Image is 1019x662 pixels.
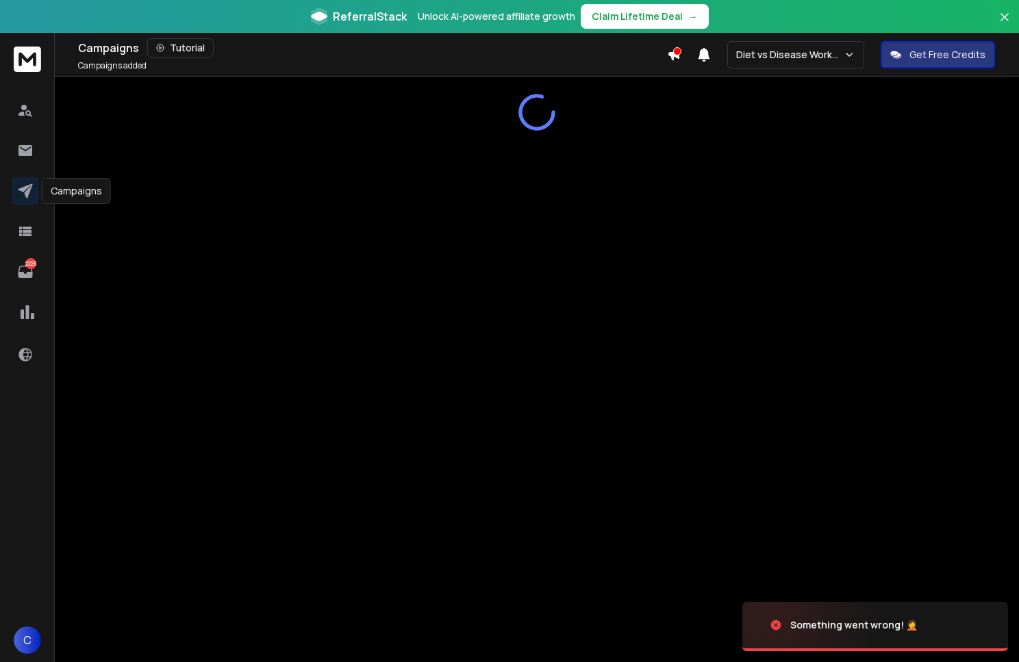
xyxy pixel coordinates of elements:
[78,38,667,58] div: Campaigns
[909,48,985,62] p: Get Free Credits
[790,618,918,632] div: Something went wrong! 🤦
[418,10,575,23] p: Unlock AI-powered affiliate growth
[42,178,111,204] div: Campaigns
[333,8,407,25] span: ReferralStack
[147,38,214,58] button: Tutorial
[688,10,698,23] span: →
[25,258,36,269] p: 2229
[881,41,995,68] button: Get Free Credits
[736,48,844,62] p: Diet vs Disease Workspace
[14,626,41,654] button: C
[742,588,879,662] img: image
[581,4,709,29] button: Claim Lifetime Deal→
[78,60,147,71] p: Campaigns added
[12,258,39,285] a: 2229
[996,8,1014,41] button: Close banner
